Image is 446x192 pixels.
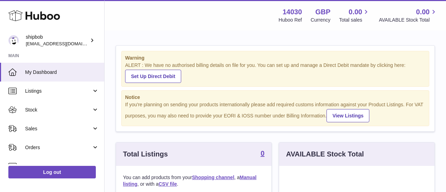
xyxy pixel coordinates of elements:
[125,62,425,83] div: ALERT : We have no authorised billing details on file for you. You can set up and manage a Direct...
[125,70,181,83] a: Set Up Direct Debit
[8,35,19,46] img: internalAdmin-14030@internal.huboo.com
[25,69,99,76] span: My Dashboard
[26,34,89,47] div: shipbob
[25,125,92,132] span: Sales
[123,174,264,187] p: You can add products from your , a , or with a .
[25,144,92,151] span: Orders
[25,163,99,170] span: Usage
[379,17,438,23] span: AVAILABLE Stock Total
[25,107,92,113] span: Stock
[123,149,168,159] h3: Total Listings
[123,175,256,187] a: Manual listing
[25,88,92,94] span: Listings
[192,175,234,180] a: Shopping channel
[286,149,364,159] h3: AVAILABLE Stock Total
[349,7,362,17] span: 0.00
[125,94,425,101] strong: Notice
[379,7,438,23] a: 0.00 AVAILABLE Stock Total
[261,150,264,157] strong: 0
[159,181,177,187] a: CSV file
[339,7,370,23] a: 0.00 Total sales
[339,17,370,23] span: Total sales
[125,101,425,122] div: If you're planning on sending your products internationally please add required customs informati...
[125,55,425,61] strong: Warning
[26,41,102,46] span: [EMAIL_ADDRESS][DOMAIN_NAME]
[311,17,331,23] div: Currency
[326,109,369,122] a: View Listings
[283,7,302,17] strong: 14030
[416,7,430,17] span: 0.00
[261,150,264,158] a: 0
[315,7,330,17] strong: GBP
[8,166,96,178] a: Log out
[279,17,302,23] div: Huboo Ref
